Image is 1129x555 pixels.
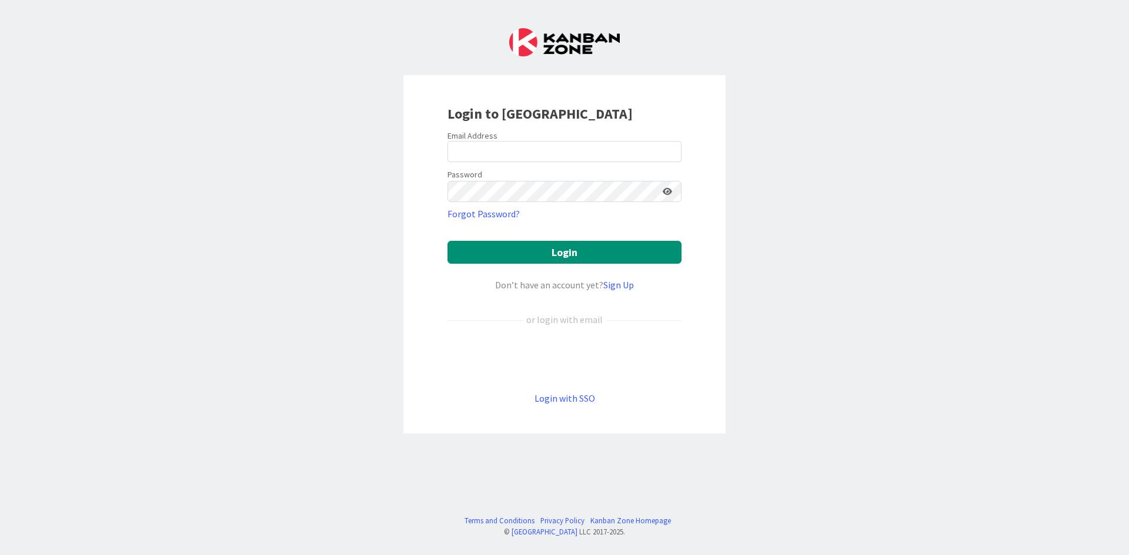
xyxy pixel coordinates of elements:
[512,527,577,536] a: [GEOGRAPHIC_DATA]
[447,241,682,264] button: Login
[509,28,620,56] img: Kanban Zone
[442,346,687,372] iframe: Sign in with Google Button
[523,312,606,327] div: or login with email
[465,515,535,526] a: Terms and Conditions
[459,526,671,537] div: © LLC 2017- 2025 .
[447,105,633,123] b: Login to [GEOGRAPHIC_DATA]
[603,279,634,291] a: Sign Up
[447,278,682,292] div: Don’t have an account yet?
[535,392,595,404] a: Login with SSO
[447,130,497,141] label: Email Address
[540,515,584,526] a: Privacy Policy
[447,169,482,181] label: Password
[447,207,520,221] a: Forgot Password?
[590,515,671,526] a: Kanban Zone Homepage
